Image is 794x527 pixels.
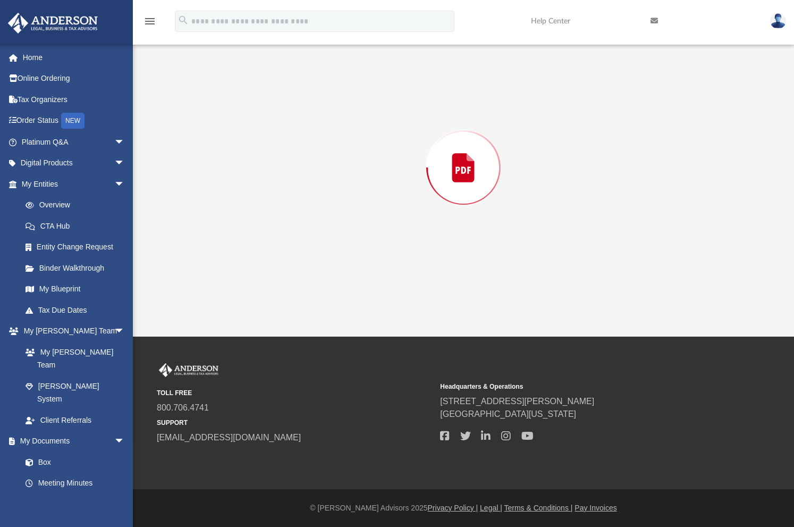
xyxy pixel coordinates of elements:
[133,503,794,514] div: © [PERSON_NAME] Advisors 2025
[7,321,136,342] a: My [PERSON_NAME] Teamarrow_drop_down
[15,237,141,258] a: Entity Change Request
[143,15,156,28] i: menu
[575,504,616,512] a: Pay Invoices
[7,89,141,110] a: Tax Organizers
[7,153,141,174] a: Digital Productsarrow_drop_down
[15,375,136,409] a: [PERSON_NAME] System
[7,131,141,153] a: Platinum Q&Aarrow_drop_down
[15,215,141,237] a: CTA Hub
[15,473,136,494] a: Meeting Minutes
[15,451,130,473] a: Box
[15,299,141,321] a: Tax Due Dates
[157,388,433,398] small: TOLL FREE
[7,47,141,68] a: Home
[114,431,136,453] span: arrow_drop_down
[440,382,716,391] small: Headquarters & Operations
[15,341,130,375] a: My [PERSON_NAME] Team
[114,131,136,153] span: arrow_drop_down
[5,13,101,34] img: Anderson Advisors Platinum Portal
[428,504,478,512] a: Privacy Policy |
[15,409,136,431] a: Client Referrals
[7,110,141,132] a: Order StatusNEW
[157,403,209,412] a: 800.706.4741
[7,173,141,195] a: My Entitiesarrow_drop_down
[157,433,301,442] a: [EMAIL_ADDRESS][DOMAIN_NAME]
[178,14,189,26] i: search
[157,418,433,428] small: SUPPORT
[157,363,221,377] img: Anderson Advisors Platinum Portal
[15,279,136,300] a: My Blueprint
[7,68,141,89] a: Online Ordering
[480,504,502,512] a: Legal |
[61,113,85,129] div: NEW
[166,3,761,305] div: Preview
[143,20,156,28] a: menu
[114,153,136,174] span: arrow_drop_down
[7,431,136,452] a: My Documentsarrow_drop_down
[15,257,141,279] a: Binder Walkthrough
[15,195,141,216] a: Overview
[440,397,594,406] a: [STREET_ADDRESS][PERSON_NAME]
[114,173,136,195] span: arrow_drop_down
[114,321,136,342] span: arrow_drop_down
[504,504,573,512] a: Terms & Conditions |
[770,13,786,29] img: User Pic
[440,409,576,419] a: [GEOGRAPHIC_DATA][US_STATE]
